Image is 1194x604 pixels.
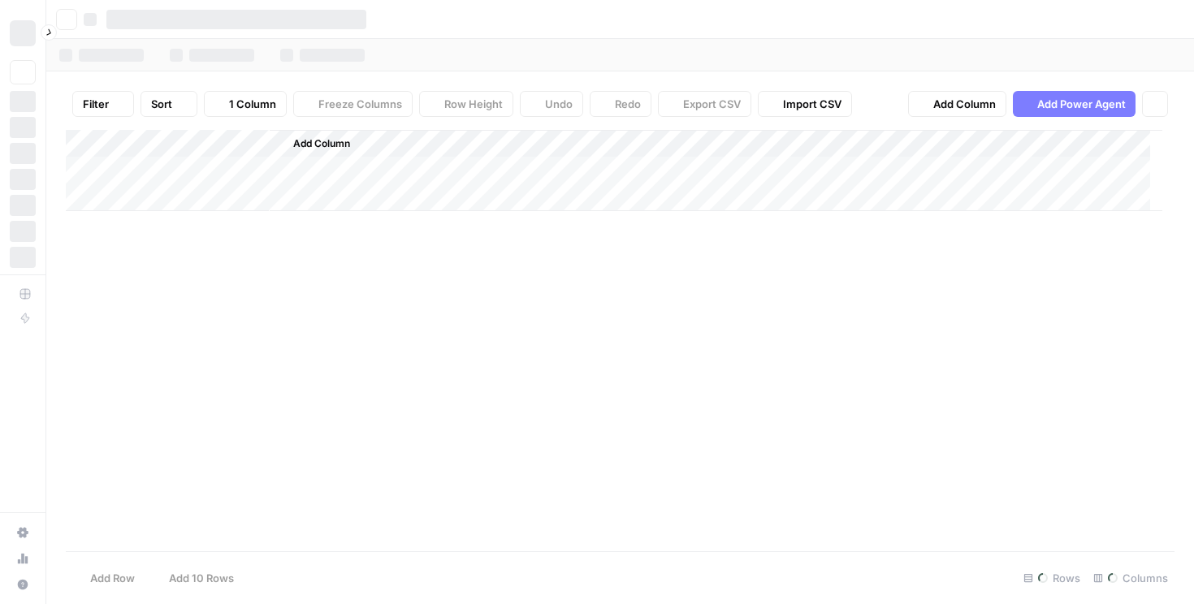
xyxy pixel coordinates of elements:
button: Redo [590,91,651,117]
button: Filter [72,91,134,117]
span: Freeze Columns [318,96,402,112]
span: Redo [615,96,641,112]
a: Settings [10,520,36,546]
button: Freeze Columns [293,91,413,117]
span: Undo [545,96,573,112]
a: Usage [10,546,36,572]
button: Help + Support [10,572,36,598]
button: Undo [520,91,583,117]
span: Row Height [444,96,503,112]
span: Add Row [90,570,135,586]
button: Export CSV [658,91,751,117]
button: Add 10 Rows [145,565,244,591]
button: Add Column [908,91,1006,117]
span: Export CSV [683,96,741,112]
button: Add Power Agent [1013,91,1136,117]
button: 1 Column [204,91,287,117]
button: Add Row [66,565,145,591]
span: Add 10 Rows [169,570,234,586]
button: Sort [141,91,197,117]
span: Add Column [933,96,996,112]
span: Add Column [293,136,350,151]
button: Import CSV [758,91,852,117]
span: Filter [83,96,109,112]
span: Import CSV [783,96,841,112]
div: Columns [1087,565,1175,591]
div: Rows [1017,565,1087,591]
span: 1 Column [229,96,276,112]
span: Add Power Agent [1037,96,1126,112]
span: Sort [151,96,172,112]
button: Add Column [272,133,357,154]
button: Row Height [419,91,513,117]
